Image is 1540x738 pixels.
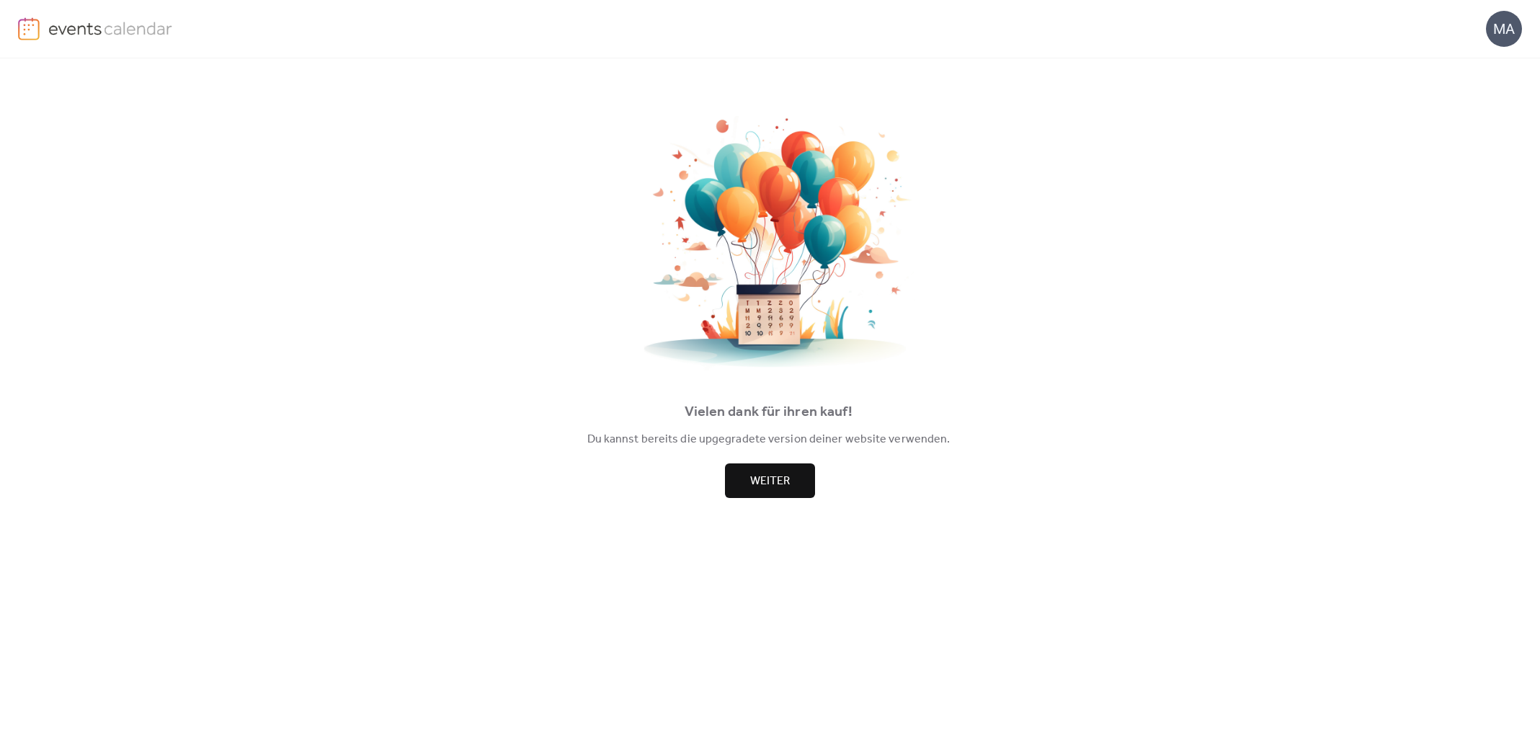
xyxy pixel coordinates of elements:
[626,116,914,370] img: thankyou.png
[48,17,173,39] img: logo-type
[22,431,1515,448] div: Du kannst bereits die upgegradete version deiner website verwenden.
[750,473,790,490] span: Weiter
[1486,11,1522,47] div: MA
[22,401,1515,424] div: Vielen dank für ihren kauf!
[725,463,815,498] button: Weiter
[18,17,40,40] img: logo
